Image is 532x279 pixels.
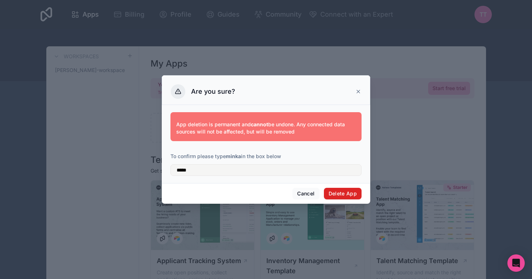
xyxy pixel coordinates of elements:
[251,121,268,127] strong: cannot
[292,188,319,199] button: Cancel
[170,153,362,160] p: To confirm please type in the box below
[226,153,241,159] strong: minka
[176,121,356,135] p: App deletion is permanent and be undone. Any connected data sources will not be affected, but wil...
[191,87,235,96] h3: Are you sure?
[507,254,525,272] div: Open Intercom Messenger
[324,188,362,199] button: Delete App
